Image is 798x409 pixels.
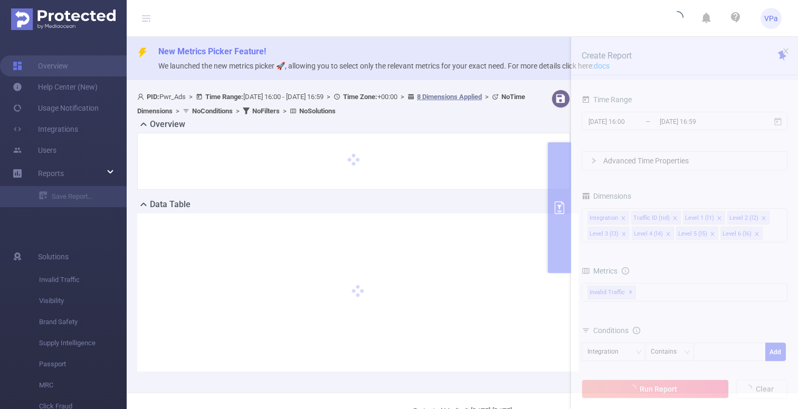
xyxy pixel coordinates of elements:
[39,290,127,311] span: Visibility
[11,8,116,30] img: Protected Media
[158,62,610,70] span: We launched the new metrics picker 🚀, allowing you to select only the relevant metrics for your e...
[13,140,56,161] a: Users
[280,107,290,115] span: >
[38,169,64,178] span: Reports
[192,107,233,115] b: No Conditions
[299,107,336,115] b: No Solutions
[13,76,98,98] a: Help Center (New)
[137,93,525,115] span: Pwr_Ads [DATE] 16:00 - [DATE] 16:59 +00:00
[173,107,183,115] span: >
[147,93,159,101] b: PID:
[137,47,148,58] i: icon: thunderbolt
[13,98,99,119] a: Usage Notification
[417,93,482,101] u: 8 Dimensions Applied
[137,93,147,100] i: icon: user
[594,62,610,70] a: docs
[186,93,196,101] span: >
[324,93,334,101] span: >
[764,8,778,29] span: VPa
[13,119,78,140] a: Integrations
[39,354,127,375] span: Passport
[233,107,243,115] span: >
[39,375,127,396] span: MRC
[671,11,683,26] i: icon: loading
[150,118,185,131] h2: Overview
[482,93,492,101] span: >
[158,46,266,56] span: New Metrics Picker Feature!
[205,93,243,101] b: Time Range:
[782,45,790,57] button: icon: close
[39,311,127,333] span: Brand Safety
[252,107,280,115] b: No Filters
[150,198,191,211] h2: Data Table
[13,55,68,76] a: Overview
[343,93,377,101] b: Time Zone:
[38,246,69,267] span: Solutions
[39,333,127,354] span: Supply Intelligence
[782,47,790,55] i: icon: close
[397,93,407,101] span: >
[39,269,127,290] span: Invalid Traffic
[38,163,64,184] a: Reports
